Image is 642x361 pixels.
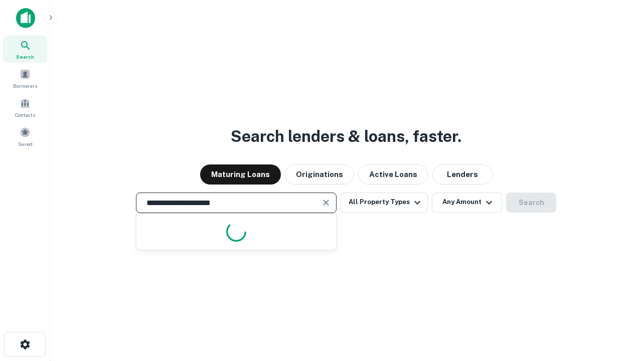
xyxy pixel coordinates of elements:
[15,111,35,119] span: Contacts
[285,164,354,185] button: Originations
[432,193,502,213] button: Any Amount
[13,82,37,90] span: Borrowers
[3,65,47,92] a: Borrowers
[18,140,33,148] span: Saved
[16,8,35,28] img: capitalize-icon.png
[3,123,47,150] a: Saved
[3,36,47,63] a: Search
[592,281,642,329] iframe: Chat Widget
[341,193,428,213] button: All Property Types
[16,53,34,61] span: Search
[200,164,281,185] button: Maturing Loans
[358,164,428,185] button: Active Loans
[3,94,47,121] a: Contacts
[432,164,493,185] button: Lenders
[319,196,333,210] button: Clear
[231,124,461,148] h3: Search lenders & loans, faster.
